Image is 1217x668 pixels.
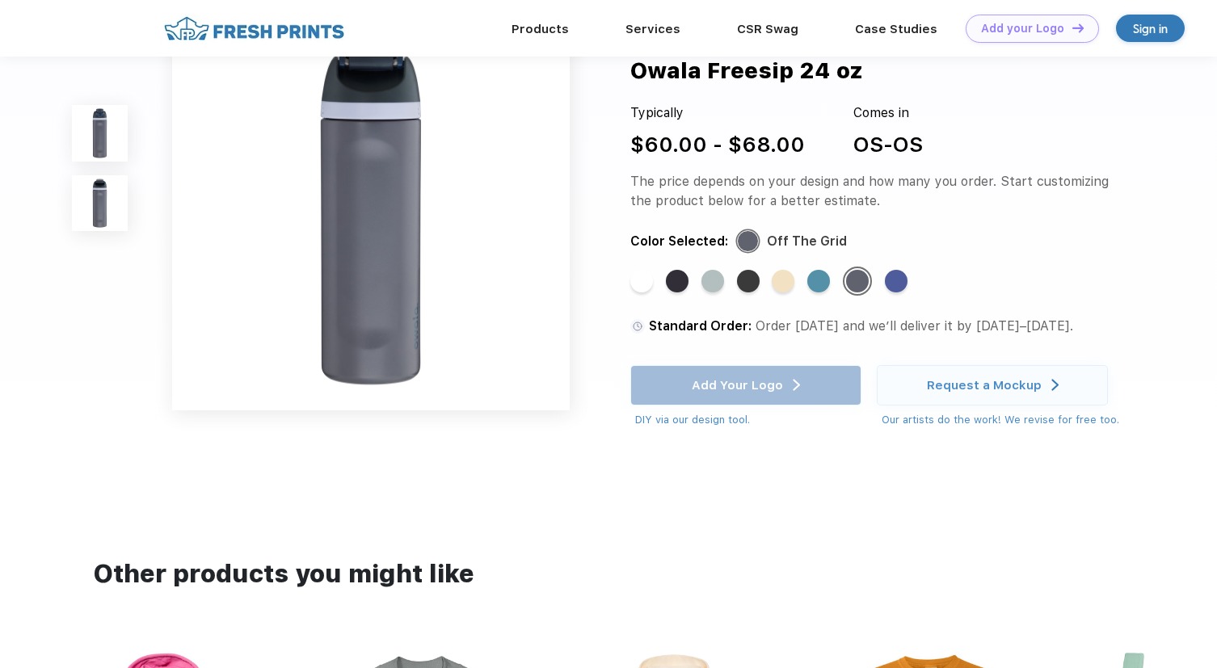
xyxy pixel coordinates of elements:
div: OS-OS [853,128,923,160]
div: Comes in [853,103,923,123]
img: DT [1072,23,1084,32]
div: Owala Freesip 24 oz [630,54,863,87]
img: standard order [630,318,645,333]
div: Calm waters [701,270,724,292]
div: Off the grid [846,270,869,292]
div: Sign in [1133,19,1168,38]
div: DIY via our design tool. [635,412,861,428]
div: Add your Logo [981,22,1064,36]
div: Very very dark [737,270,760,292]
div: $60.00 - $68.00 [630,128,805,160]
img: func=resize&h=100 [72,105,128,161]
a: Products [512,22,569,36]
span: Standard Order: [649,317,752,333]
img: func=resize&h=640 [172,13,570,410]
span: Order [DATE] and we’ll deliver it by [DATE]–[DATE]. [756,317,1073,333]
img: func=resize&h=100 [72,175,128,231]
div: Sunny daze [772,270,794,292]
div: The price depends on your design and how many you order. Start customizing the product below for ... [630,172,1129,211]
div: Night safari [666,270,689,292]
div: Blue oasis [807,270,830,292]
img: fo%20logo%202.webp [159,15,349,43]
div: Our artists do the work! We revise for free too. [882,412,1119,428]
div: Other products you might like [93,555,1124,592]
div: Color Selected: [630,231,728,250]
div: Typically [630,103,805,123]
div: Shy marshmallow [630,270,653,292]
div: Request a Mockup [927,376,1042,393]
img: white arrow [1051,379,1059,391]
div: Blue jay [885,270,907,292]
a: Sign in [1116,15,1185,42]
div: Off The Grid [767,231,847,250]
